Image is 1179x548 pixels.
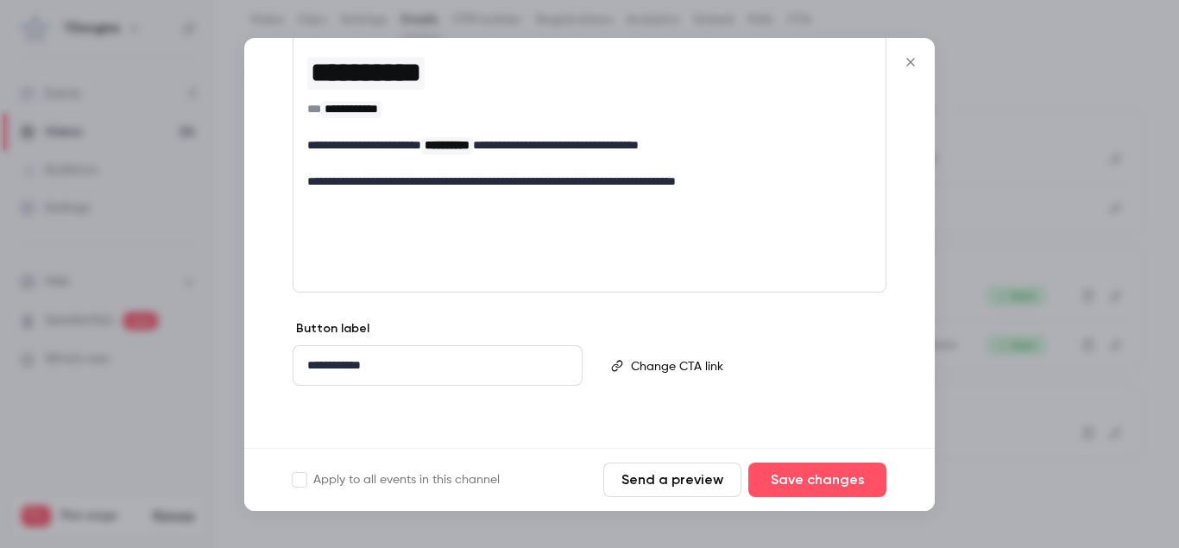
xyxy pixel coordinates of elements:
[293,346,582,385] div: editor
[603,463,741,497] button: Send a preview
[624,346,885,386] div: editor
[893,45,928,79] button: Close
[293,35,886,201] div: editor
[748,463,886,497] button: Save changes
[293,320,369,337] label: Button label
[293,471,500,488] label: Apply to all events in this channel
